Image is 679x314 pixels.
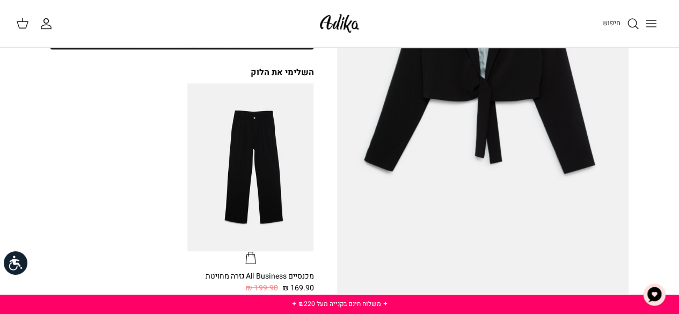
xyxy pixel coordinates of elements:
[50,67,313,78] div: השלימי את הלוק
[40,17,57,30] a: החשבון שלי
[187,83,313,265] a: מכנסיים All Business גזרה מחויטת
[246,282,278,294] span: 199.90 ₪
[639,12,663,35] button: Toggle menu
[282,282,313,294] span: 169.90 ₪
[187,271,313,295] a: מכנסיים All Business גזרה מחויטת 169.90 ₪ 199.90 ₪
[602,18,620,28] span: חיפוש
[638,279,670,311] button: צ'אט
[291,299,388,309] a: ✦ משלוח חינם בקנייה מעל ₪220 ✦
[187,271,313,282] div: מכנסיים All Business גזרה מחויטת
[317,11,362,36] img: Adika IL
[602,17,639,30] a: חיפוש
